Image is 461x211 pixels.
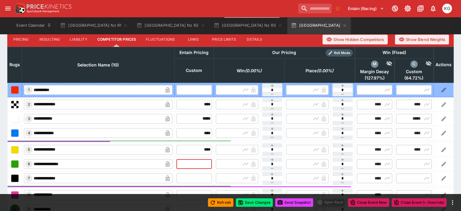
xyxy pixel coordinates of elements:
[27,176,31,180] span: 7
[355,47,434,58] th: Win (Fixed)
[71,61,125,69] span: Selection Name (10)
[440,2,454,15] button: Kevin Gutschlag
[428,3,439,14] button: Notifications
[316,198,346,206] div: split button
[415,3,426,14] button: Documentation
[418,60,432,68] div: Hide Competitor
[236,198,273,207] button: Save Changes
[27,4,72,9] img: PriceKinetics
[2,3,13,14] button: open drawer
[395,35,449,44] button: Show Blend Weights
[27,102,31,107] span: 2
[357,75,392,81] span: ( 127.97 %)
[141,32,180,47] button: Fluctuations
[133,17,209,34] button: [GEOGRAPHIC_DATA] Nz R2
[332,50,353,56] span: Roll Mode
[378,60,393,68] div: Hide Competitor
[27,193,31,197] span: 8
[344,4,388,13] button: Select Tenant
[402,3,413,14] button: Toggle light/dark mode
[357,60,392,81] div: excl. Emergencies (127.97%)
[27,148,31,152] span: 5
[357,69,392,74] span: Margin Decay
[317,67,333,74] em: ( 0.00 %)
[449,199,456,206] button: more
[174,47,214,58] th: Entain Pricing
[241,32,268,47] button: Details
[392,198,446,207] button: Close Event (+ Override)
[410,60,418,68] div: custom
[396,69,432,74] span: Custom
[56,17,132,34] button: [GEOGRAPHIC_DATA] Nz R1
[174,58,214,83] th: Custom
[299,67,340,74] span: excl. Emergencies (0.00%)
[27,162,31,166] span: 6
[371,60,378,68] div: margin_decay
[348,198,389,207] button: Close Event Now
[287,17,351,34] button: [GEOGRAPHIC_DATA]
[230,67,268,74] span: excl. Emergencies (0.00%)
[333,4,342,13] button: No Bookmarks
[442,4,452,13] div: Kevin Gutschlag
[180,32,207,47] button: Links
[389,3,400,14] button: Connected to PK
[8,47,22,83] th: Rugs
[396,60,432,81] div: excl. Emergencies (64.72%)
[396,75,432,81] span: ( 64.72 %)
[207,32,241,47] button: Price Limits
[13,17,55,34] button: Event Calendar
[245,67,262,74] em: ( 0.00 %)
[434,47,454,83] th: Actions
[35,32,65,47] button: Resulting
[298,4,332,13] input: search
[65,32,92,47] button: Liability
[13,2,25,15] img: PriceKinetics Logo
[275,198,313,207] button: Send Snapshot
[27,117,31,121] span: 3
[208,198,233,207] button: Refresh
[27,88,31,92] span: 1
[27,10,59,13] img: Sportsbook Management
[270,49,299,56] div: Our Pricing
[92,32,141,47] button: Competitor Prices
[210,17,286,34] button: [GEOGRAPHIC_DATA] Nz R3
[27,131,31,135] span: 4
[7,32,35,47] button: Pricing
[322,35,388,44] button: Show Hidden Competitors
[326,49,353,56] div: Show/hide Price Roll mode configuration.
